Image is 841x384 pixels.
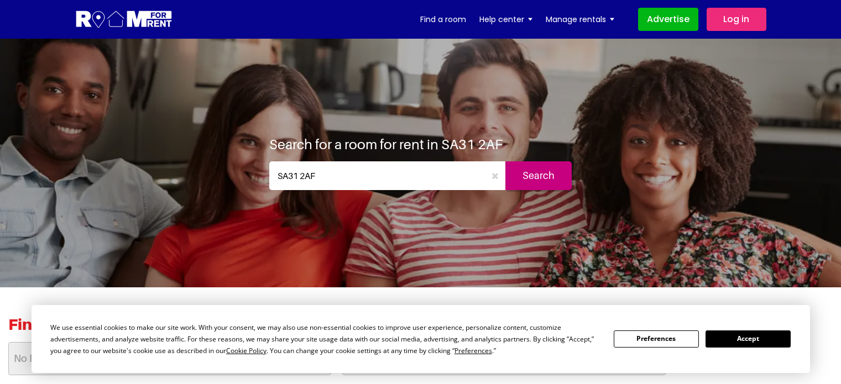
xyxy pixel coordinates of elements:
[505,161,572,190] input: Search
[614,330,699,348] button: Preferences
[75,9,173,30] img: Logo for Room for Rent, featuring a welcoming design with a house icon and modern typography
[269,136,503,152] h1: Search for a room for rent in SA31 2AF
[269,161,485,190] input: Where do you want to live. Search by town or postcode
[546,11,614,28] a: Manage rentals
[455,346,492,355] span: Preferences
[638,8,698,31] a: Advertise
[50,322,600,356] div: We use essential cookies to make our site work. With your consent, we may also use non-essential ...
[226,346,267,355] span: Cookie Policy
[706,330,791,348] button: Accept
[420,11,466,28] a: Find a room
[707,8,766,31] a: Log in
[8,315,833,342] h2: Find your perfect room for rent in SA31 2AF
[32,305,810,373] div: Cookie Consent Prompt
[479,11,532,28] a: Help center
